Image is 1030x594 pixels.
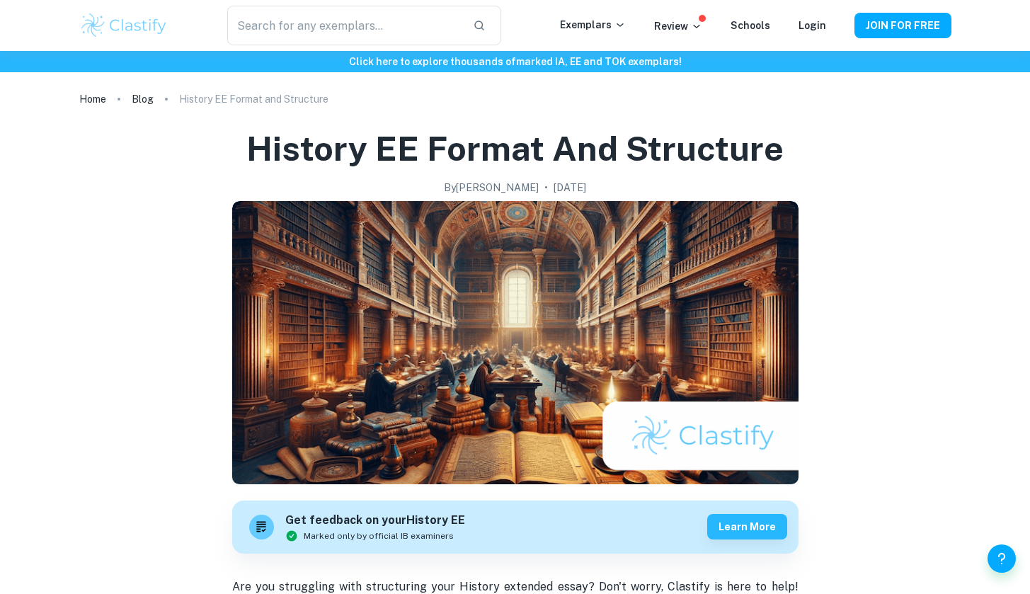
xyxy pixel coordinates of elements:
[79,89,106,109] a: Home
[854,13,951,38] button: JOIN FOR FREE
[554,180,586,195] h2: [DATE]
[544,180,548,195] p: •
[654,18,702,34] p: Review
[232,501,799,554] a: Get feedback on yourHistory EEMarked only by official IB examinersLearn more
[3,54,1027,69] h6: Click here to explore thousands of marked IA, EE and TOK exemplars !
[285,512,465,530] h6: Get feedback on your History EE
[304,530,454,542] span: Marked only by official IB examiners
[560,17,626,33] p: Exemplars
[79,11,169,40] img: Clastify logo
[227,6,461,45] input: Search for any exemplars...
[232,201,799,484] img: History EE Format and Structure cover image
[132,89,154,109] a: Blog
[444,180,539,195] h2: By [PERSON_NAME]
[246,126,784,171] h1: History EE Format and Structure
[799,20,826,31] a: Login
[179,91,328,107] p: History EE Format and Structure
[707,514,787,539] button: Learn more
[731,20,770,31] a: Schools
[988,544,1016,573] button: Help and Feedback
